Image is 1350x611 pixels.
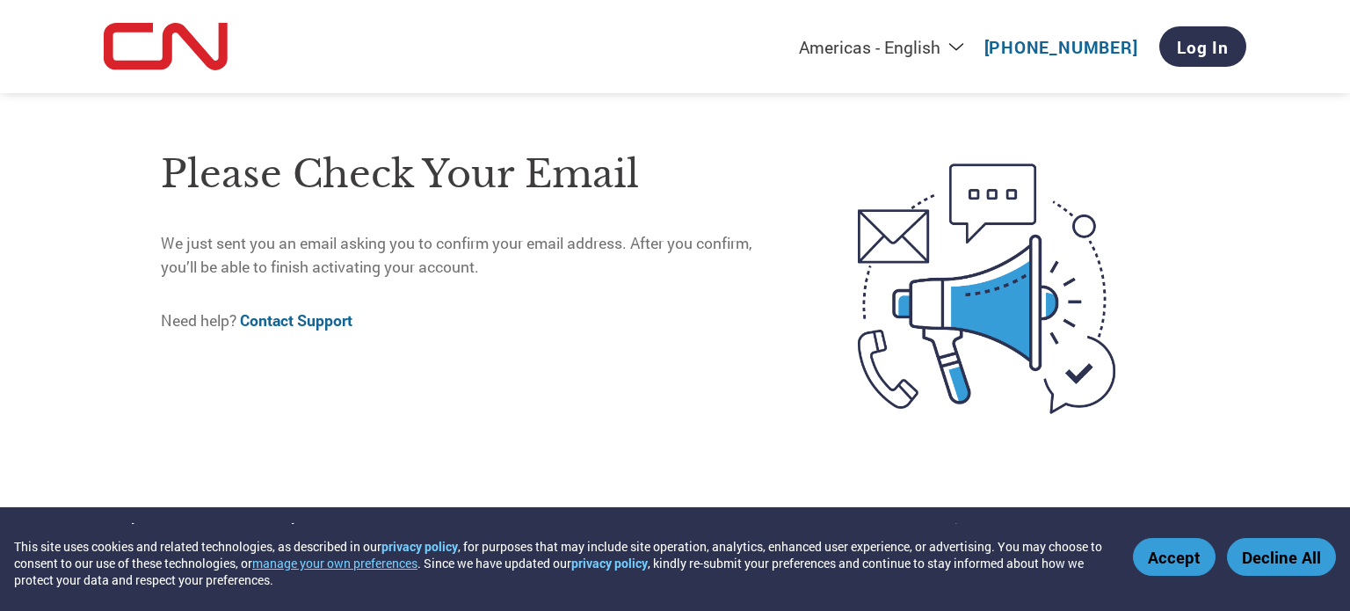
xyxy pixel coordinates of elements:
[117,520,163,538] a: Privacy
[1227,538,1336,576] button: Decline All
[571,555,648,571] a: privacy policy
[1159,26,1246,67] a: Log In
[161,309,784,332] p: Need help?
[240,310,352,331] a: Contact Support
[14,538,1107,588] div: This site uses cookies and related technologies, as described in our , for purposes that may incl...
[104,23,228,71] img: CN
[1133,538,1216,576] button: Accept
[255,520,307,538] a: Security
[161,146,784,203] h1: Please check your email
[984,36,1138,58] a: [PHONE_NUMBER]
[784,132,1189,445] img: open-email
[161,232,784,279] p: We just sent you an email asking you to confirm your email address. After you confirm, you’ll be ...
[252,555,417,571] button: manage your own preferences
[826,520,1246,538] p: © 2024 Pollen, Inc. All rights reserved / Pat. 10,817,932 and Pat. 11,100,477.
[190,520,229,538] a: Terms
[381,538,458,555] a: privacy policy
